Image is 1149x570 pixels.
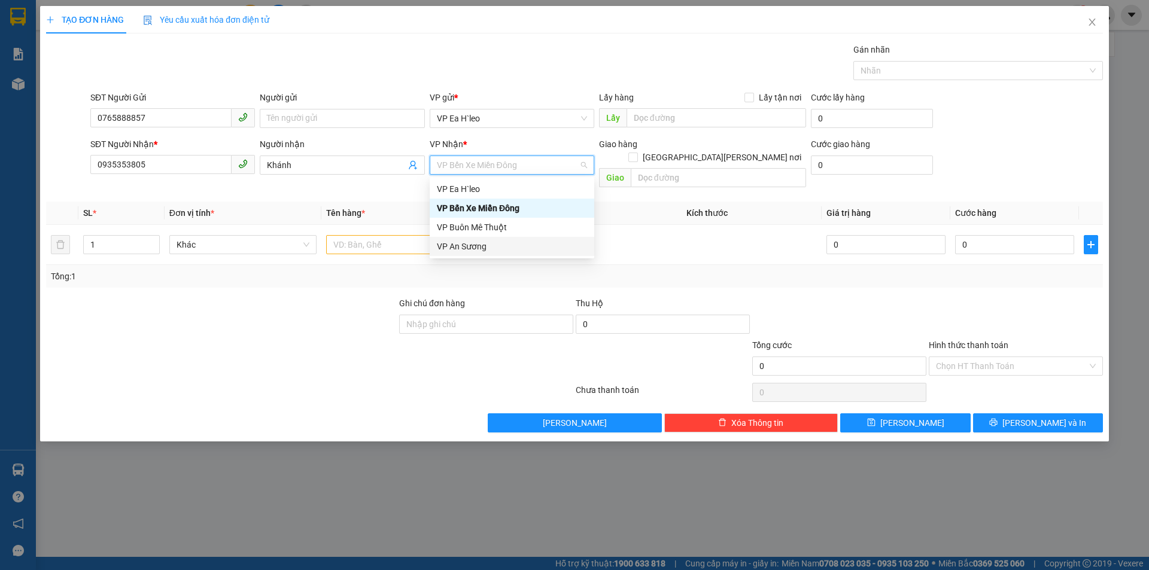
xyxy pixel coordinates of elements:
[83,208,93,218] span: SL
[430,91,594,104] div: VP gửi
[326,235,474,254] input: VD: Bàn, Ghế
[437,202,587,215] div: VP Bến Xe Miền Đông
[811,93,865,102] label: Cước lấy hàng
[86,53,169,70] div: 0964339448
[51,235,70,254] button: delete
[238,112,248,122] span: phone
[10,10,77,53] div: VP Bến Xe Miền Đông
[260,91,424,104] div: Người gửi
[686,208,728,218] span: Kích thước
[840,413,970,432] button: save[PERSON_NAME]
[989,418,998,428] span: printer
[437,109,587,127] span: VP Ea H`leo
[955,208,996,218] span: Cước hàng
[718,418,727,428] span: delete
[260,138,424,151] div: Người nhận
[880,416,944,429] span: [PERSON_NAME]
[638,151,806,164] span: [GEOGRAPHIC_DATA][PERSON_NAME] nơi
[599,108,627,127] span: Lấy
[90,138,255,151] div: SĐT Người Nhận
[1084,235,1098,254] button: plus
[929,340,1008,350] label: Hình thức thanh toán
[853,45,890,54] label: Gán nhãn
[488,413,662,432] button: [PERSON_NAME]
[437,221,587,234] div: VP Buôn Mê Thuột
[86,10,169,39] div: VP Ea H`leo
[437,240,587,253] div: VP An Sương
[177,236,310,254] span: Khác
[51,270,443,283] div: Tổng: 1
[731,416,783,429] span: Xóa Thông tin
[399,315,573,334] input: Ghi chú đơn hàng
[811,139,870,149] label: Cước giao hàng
[754,91,806,104] span: Lấy tận nơi
[752,340,792,350] span: Tổng cước
[1084,240,1098,249] span: plus
[599,139,637,149] span: Giao hàng
[826,208,871,218] span: Giá trị hàng
[84,80,101,93] span: CC :
[430,218,594,237] div: VP Buôn Mê Thuột
[576,298,603,308] span: Thu Hộ
[811,109,933,128] input: Cước lấy hàng
[627,108,806,127] input: Dọc đường
[664,413,838,432] button: deleteXóa Thông tin
[238,159,248,169] span: phone
[143,16,153,25] img: icon
[437,182,587,196] div: VP Ea H`leo
[1075,6,1109,39] button: Close
[437,156,587,174] span: VP Bến Xe Miền Đông
[408,160,418,170] span: user-add
[143,15,269,25] span: Yêu cầu xuất hóa đơn điện tử
[46,15,124,25] span: TẠO ĐƠN HÀNG
[973,413,1103,432] button: printer[PERSON_NAME] và In
[84,77,171,94] div: 50.000
[430,179,594,199] div: VP Ea H`leo
[169,208,214,218] span: Đơn vị tính
[599,93,634,102] span: Lấy hàng
[86,11,114,24] span: Nhận:
[430,139,463,149] span: VP Nhận
[811,156,933,175] input: Cước giao hàng
[10,11,29,24] span: Gửi:
[1087,17,1097,27] span: close
[631,168,806,187] input: Dọc đường
[86,39,169,53] div: Anh Nhật
[826,235,946,254] input: 0
[599,168,631,187] span: Giao
[543,416,607,429] span: [PERSON_NAME]
[867,418,876,428] span: save
[399,298,465,308] label: Ghi chú đơn hàng
[326,208,365,218] span: Tên hàng
[574,383,751,404] div: Chưa thanh toán
[430,199,594,218] div: VP Bến Xe Miền Đông
[46,16,54,24] span: plus
[1002,416,1086,429] span: [PERSON_NAME] và In
[430,237,594,256] div: VP An Sương
[90,91,255,104] div: SĐT Người Gửi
